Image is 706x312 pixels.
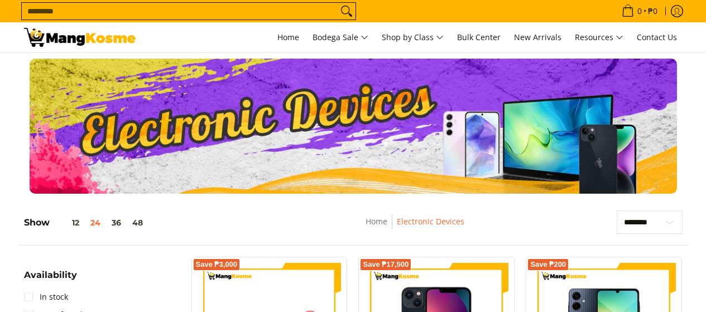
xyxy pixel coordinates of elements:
[618,5,661,17] span: •
[508,22,567,52] a: New Arrivals
[636,7,643,15] span: 0
[569,22,629,52] a: Resources
[575,31,623,45] span: Resources
[24,271,77,280] span: Availability
[50,218,85,227] button: 12
[287,215,543,240] nav: Breadcrumbs
[631,22,683,52] a: Contact Us
[363,261,409,268] span: Save ₱17,500
[24,28,136,47] img: Electronic Devices - Premium Brands with Warehouse Prices l Mang Kosme
[376,22,449,52] a: Shop by Class
[637,32,677,42] span: Contact Us
[366,216,387,227] a: Home
[338,3,356,20] button: Search
[646,7,659,15] span: ₱0
[397,216,464,227] a: Electronic Devices
[196,261,238,268] span: Save ₱3,000
[85,218,106,227] button: 24
[147,22,683,52] nav: Main Menu
[106,218,127,227] button: 36
[530,261,566,268] span: Save ₱200
[272,22,305,52] a: Home
[127,218,148,227] button: 48
[24,271,77,288] summary: Open
[24,288,68,306] a: In stock
[313,31,368,45] span: Bodega Sale
[24,217,148,228] h5: Show
[277,32,299,42] span: Home
[514,32,561,42] span: New Arrivals
[452,22,506,52] a: Bulk Center
[382,31,444,45] span: Shop by Class
[457,32,501,42] span: Bulk Center
[307,22,374,52] a: Bodega Sale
